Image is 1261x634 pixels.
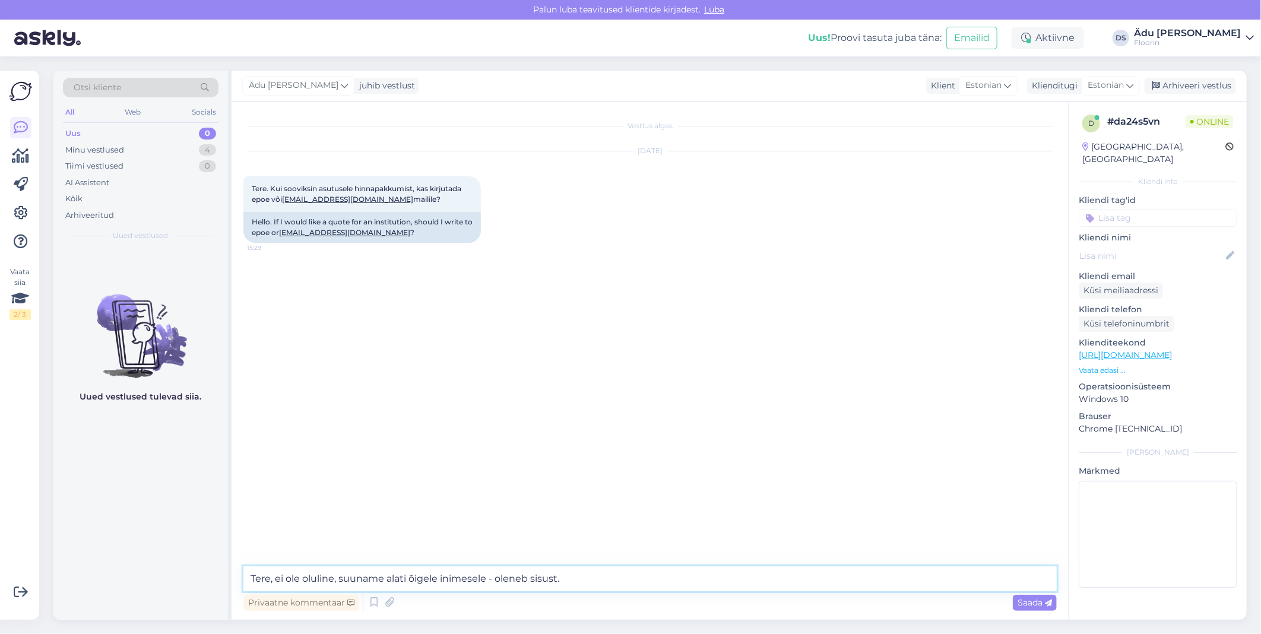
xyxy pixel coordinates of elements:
[1018,597,1052,608] span: Saada
[65,193,83,205] div: Kõik
[1079,381,1237,393] p: Operatsioonisüsteem
[1079,410,1237,423] p: Brauser
[247,243,292,252] span: 15:29
[243,145,1057,156] div: [DATE]
[1079,350,1172,360] a: [URL][DOMAIN_NAME]
[1079,249,1224,262] input: Lisa nimi
[926,80,955,92] div: Klient
[1134,38,1241,47] div: Floorin
[113,230,169,241] span: Uued vestlused
[1079,393,1237,405] p: Windows 10
[965,79,1002,92] span: Estonian
[243,595,359,611] div: Privaatne kommentaar
[1134,28,1254,47] a: Ädu [PERSON_NAME]Floorin
[1079,423,1237,435] p: Chrome [TECHNICAL_ID]
[199,160,216,172] div: 0
[808,31,942,45] div: Proovi tasuta juba täna:
[65,160,123,172] div: Tiimi vestlused
[1012,27,1084,49] div: Aktiivne
[1134,28,1241,38] div: Ädu [PERSON_NAME]
[946,27,997,49] button: Emailid
[1079,194,1237,207] p: Kliendi tag'id
[243,566,1057,591] textarea: Tere, ei ole oluline, suuname alati õigele inimesele - oleneb sisust
[279,228,410,237] a: [EMAIL_ADDRESS][DOMAIN_NAME]
[243,121,1057,131] div: Vestlus algas
[65,128,81,140] div: Uus
[1145,78,1236,94] div: Arhiveeri vestlus
[65,177,109,189] div: AI Assistent
[249,79,338,92] span: Ädu [PERSON_NAME]
[123,104,144,120] div: Web
[65,210,114,221] div: Arhiveeritud
[80,391,202,403] p: Uued vestlused tulevad siia.
[1079,209,1237,227] input: Lisa tag
[1079,316,1174,332] div: Küsi telefoninumbrit
[1027,80,1078,92] div: Klienditugi
[199,144,216,156] div: 4
[1079,270,1237,283] p: Kliendi email
[199,128,216,140] div: 0
[1079,283,1163,299] div: Küsi meiliaadressi
[1079,176,1237,187] div: Kliendi info
[74,81,121,94] span: Otsi kliente
[1107,115,1186,129] div: # da24s5vn
[1082,141,1225,166] div: [GEOGRAPHIC_DATA], [GEOGRAPHIC_DATA]
[53,273,228,380] img: No chats
[9,267,31,320] div: Vaata siia
[1079,447,1237,458] div: [PERSON_NAME]
[1079,337,1237,349] p: Klienditeekond
[1079,465,1237,477] p: Märkmed
[1088,119,1094,128] span: d
[354,80,415,92] div: juhib vestlust
[1079,303,1237,316] p: Kliendi telefon
[189,104,218,120] div: Socials
[1113,30,1129,46] div: DS
[252,184,463,204] span: Tere. Kui sooviksin asutusele hinnapakkumist, kas kirjutada epoe või mailile?
[243,212,481,243] div: Hello. If I would like a quote for an institution, should I write to epoe or ?
[9,80,32,103] img: Askly Logo
[9,309,31,320] div: 2 / 3
[282,195,413,204] a: [EMAIL_ADDRESS][DOMAIN_NAME]
[808,32,831,43] b: Uus!
[63,104,77,120] div: All
[65,144,124,156] div: Minu vestlused
[701,4,728,15] span: Luba
[1079,232,1237,244] p: Kliendi nimi
[1186,115,1234,128] span: Online
[1088,79,1124,92] span: Estonian
[1079,365,1237,376] p: Vaata edasi ...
